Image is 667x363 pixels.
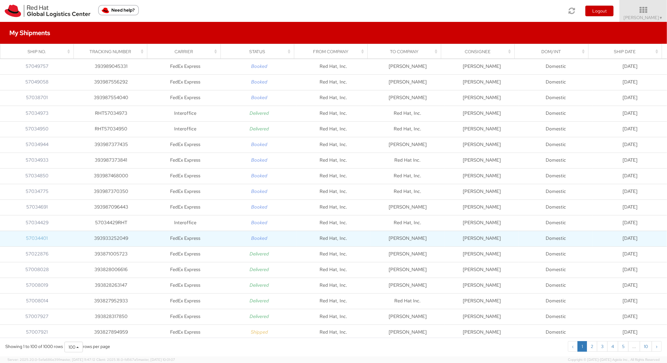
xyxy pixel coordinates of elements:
[74,246,148,262] td: 393871005723
[148,74,222,90] td: FedEx Express
[60,357,95,362] span: master, [DATE] 11:47:12
[568,341,578,352] a: previous page
[519,137,593,153] td: Domestic
[296,74,371,90] td: Red Hat, Inc.
[371,168,445,184] td: Red Hat, Inc.
[26,282,48,288] a: 57008019
[296,184,371,199] td: Red Hat, Inc.
[74,215,148,231] td: 57034429RHT
[296,59,371,74] td: Red Hat, Inc.
[74,153,148,168] td: 393987373841
[138,357,175,362] span: master, [DATE] 10:01:07
[296,309,371,325] td: Red Hat, Inc.
[9,29,50,36] h4: My Shipments
[250,298,269,304] i: Delivered
[250,110,269,116] i: Delivered
[520,48,586,55] div: Dom/Int
[148,199,222,215] td: FedEx Express
[445,309,519,325] td: [PERSON_NAME]
[597,341,608,352] a: to page 3
[445,106,519,121] td: [PERSON_NAME]
[371,121,445,137] td: Red Hat, Inc.
[371,215,445,231] td: Red Hat, Inc.
[593,59,667,74] td: [DATE]
[148,215,222,231] td: Interoffice
[593,74,667,90] td: [DATE]
[26,173,49,179] a: 57034850
[26,79,49,85] a: 57049058
[445,168,519,184] td: [PERSON_NAME]
[26,251,48,257] a: 57022876
[79,48,145,55] div: Tracking Number
[371,262,445,278] td: [PERSON_NAME]
[64,342,83,352] button: 100
[593,121,667,137] td: [DATE]
[296,325,371,340] td: Red Hat, Inc.
[593,184,667,199] td: [DATE]
[371,325,445,340] td: [PERSON_NAME]
[519,59,593,74] td: Domestic
[593,293,667,309] td: [DATE]
[371,59,445,74] td: [PERSON_NAME]
[74,278,148,293] td: 393828263147
[5,5,90,17] img: rh-logistics-00dfa346123c4ec078e1.svg
[296,137,371,153] td: Red Hat, Inc.
[593,153,667,168] td: [DATE]
[445,278,519,293] td: [PERSON_NAME]
[251,329,268,335] i: Shipped
[373,48,439,55] div: To Company
[593,168,667,184] td: [DATE]
[607,341,618,352] a: to page 4
[519,325,593,340] td: Domestic
[371,90,445,106] td: [PERSON_NAME]
[593,137,667,153] td: [DATE]
[371,246,445,262] td: [PERSON_NAME]
[26,219,48,226] a: 57034429
[593,278,667,293] td: [DATE]
[148,153,222,168] td: FedEx Express
[68,344,75,350] span: 100
[74,90,148,106] td: 393987554040
[148,262,222,278] td: FedEx Express
[26,298,48,304] a: 57008014
[74,168,148,184] td: 393987468000
[593,246,667,262] td: [DATE]
[371,309,445,325] td: [PERSON_NAME]
[148,121,222,137] td: Interoffice
[26,94,48,101] a: 57038701
[618,341,629,352] a: to page 5
[445,231,519,246] td: [PERSON_NAME]
[519,262,593,278] td: Domestic
[74,137,148,153] td: 393987377435
[447,48,513,55] div: Consignee
[519,309,593,325] td: Domestic
[519,168,593,184] td: Domestic
[148,246,222,262] td: FedEx Express
[74,121,148,137] td: RHT57034950
[445,90,519,106] td: [PERSON_NAME]
[25,266,49,273] a: 57008028
[296,121,371,137] td: Red Hat, Inc.
[519,215,593,231] td: Domestic
[251,63,268,69] i: Booked
[296,262,371,278] td: Red Hat, Inc.
[519,90,593,106] td: Domestic
[74,309,148,325] td: 393828317850
[371,199,445,215] td: [PERSON_NAME]
[148,231,222,246] td: FedEx Express
[148,325,222,340] td: FedEx Express
[64,342,110,352] div: rows per page
[250,282,269,288] i: Delivered
[296,106,371,121] td: Red Hat, Inc.
[5,344,63,349] span: Showing 1 to 100 of 1000 rows
[371,293,445,309] td: Red Hat Inc.
[371,184,445,199] td: Red Hat, Inc.
[148,309,222,325] td: FedEx Express
[250,313,269,320] i: Delivered
[26,235,48,241] a: 57034401
[26,204,48,210] a: 57034691
[659,15,663,20] span: ▼
[578,341,587,352] a: to page 1
[8,357,95,362] span: Server: 2025.20.0-5efa686e39f
[74,262,148,278] td: 393828006616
